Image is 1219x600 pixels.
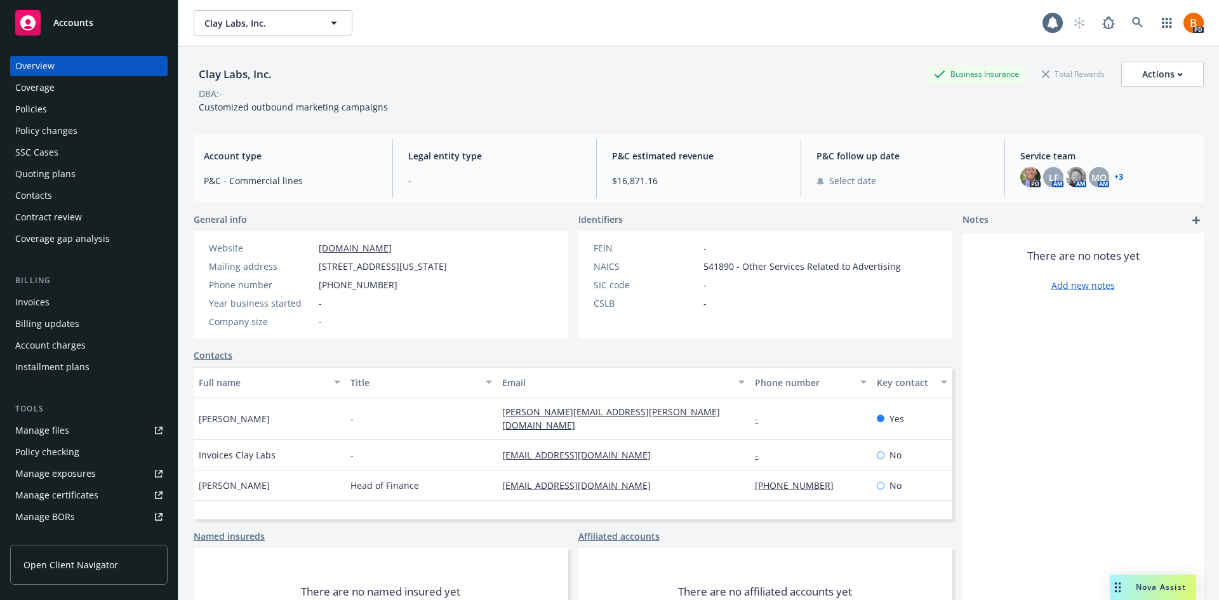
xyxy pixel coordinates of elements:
[703,241,707,255] span: -
[1091,171,1107,184] span: MQ
[1189,213,1204,228] a: add
[1110,575,1196,600] button: Nova Assist
[199,448,276,462] span: Invoices Clay Labs
[1020,167,1041,187] img: photo
[15,207,82,227] div: Contract review
[1136,582,1186,592] span: Nova Assist
[15,357,90,377] div: Installment plans
[678,584,852,599] span: There are no affiliated accounts yet
[594,278,698,291] div: SIC code
[612,149,785,163] span: P&C estimated revenue
[319,297,322,310] span: -
[1067,10,1092,36] a: Start snowing
[15,528,112,549] div: Summary of insurance
[15,485,98,505] div: Manage certificates
[612,174,785,187] span: $16,871.16
[928,66,1025,82] div: Business Insurance
[10,207,168,227] a: Contract review
[1096,10,1121,36] a: Report a Bug
[15,77,55,98] div: Coverage
[703,297,707,310] span: -
[10,528,168,549] a: Summary of insurance
[15,292,50,312] div: Invoices
[194,530,265,543] a: Named insureds
[199,87,222,100] div: DBA: -
[53,18,93,28] span: Accounts
[594,260,698,273] div: NAICS
[10,485,168,505] a: Manage certificates
[15,507,75,527] div: Manage BORs
[1183,13,1204,33] img: photo
[10,56,168,76] a: Overview
[10,507,168,527] a: Manage BORs
[10,121,168,141] a: Policy changes
[199,101,388,113] span: Customized outbound marketing campaigns
[15,420,69,441] div: Manage files
[319,315,322,328] span: -
[889,479,902,492] span: No
[889,412,904,425] span: Yes
[319,242,392,254] a: [DOMAIN_NAME]
[1020,149,1194,163] span: Service team
[872,367,952,397] button: Key contact
[15,56,55,76] div: Overview
[15,442,79,462] div: Policy checking
[209,260,314,273] div: Mailing address
[755,376,852,389] div: Phone number
[1036,66,1111,82] div: Total Rewards
[10,274,168,287] div: Billing
[408,149,582,163] span: Legal entity type
[301,584,460,599] span: There are no named insured yet
[199,479,270,492] span: [PERSON_NAME]
[209,297,314,310] div: Year business started
[755,449,768,461] a: -
[1051,279,1115,292] a: Add new notes
[194,213,247,226] span: General info
[578,213,623,226] span: Identifiers
[10,5,168,41] a: Accounts
[750,367,871,397] button: Phone number
[209,241,314,255] div: Website
[10,314,168,334] a: Billing updates
[194,367,345,397] button: Full name
[497,367,750,397] button: Email
[204,17,314,30] span: Clay Labs, Inc.
[194,66,277,83] div: Clay Labs, Inc.
[1027,248,1140,263] span: There are no notes yet
[877,376,933,389] div: Key contact
[703,278,707,291] span: -
[15,335,86,356] div: Account charges
[10,229,168,249] a: Coverage gap analysis
[15,99,47,119] div: Policies
[199,412,270,425] span: [PERSON_NAME]
[209,278,314,291] div: Phone number
[199,376,326,389] div: Full name
[10,463,168,484] a: Manage exposures
[10,99,168,119] a: Policies
[319,260,447,273] span: [STREET_ADDRESS][US_STATE]
[578,530,660,543] a: Affiliated accounts
[502,449,661,461] a: [EMAIL_ADDRESS][DOMAIN_NAME]
[204,149,377,163] span: Account type
[10,77,168,98] a: Coverage
[10,142,168,163] a: SSC Cases
[1066,167,1086,187] img: photo
[502,406,720,431] a: [PERSON_NAME][EMAIL_ADDRESS][PERSON_NAME][DOMAIN_NAME]
[15,314,79,334] div: Billing updates
[10,442,168,462] a: Policy checking
[1114,173,1123,181] a: +3
[10,357,168,377] a: Installment plans
[10,420,168,441] a: Manage files
[594,241,698,255] div: FEIN
[319,278,397,291] span: [PHONE_NUMBER]
[15,463,96,484] div: Manage exposures
[10,292,168,312] a: Invoices
[1110,575,1126,600] div: Drag to move
[350,448,354,462] span: -
[350,376,478,389] div: Title
[1142,62,1183,86] div: Actions
[1125,10,1150,36] a: Search
[15,121,77,141] div: Policy changes
[502,479,661,491] a: [EMAIL_ADDRESS][DOMAIN_NAME]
